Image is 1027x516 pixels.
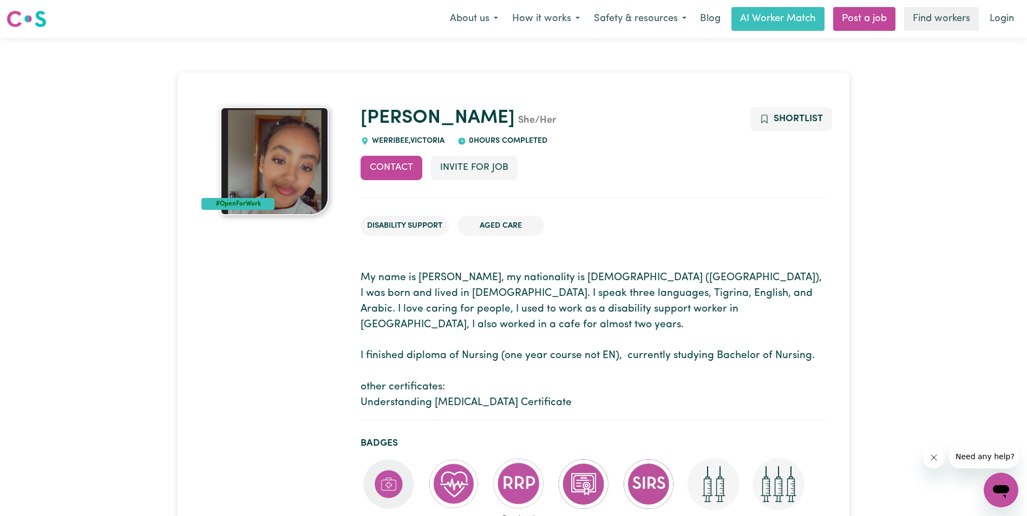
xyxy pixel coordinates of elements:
a: [PERSON_NAME] [361,109,515,128]
a: AI Worker Match [731,7,825,31]
li: Disability Support [361,216,449,236]
a: Careseekers logo [6,6,47,31]
img: Care and support worker has completed First Aid Certification [363,458,415,510]
iframe: 关闭消息 [923,447,945,468]
h2: Badges [361,438,825,449]
button: Contact [361,156,422,180]
img: Careseekers logo [6,9,47,29]
img: CS Academy: Regulated Restrictive Practices course completed [493,458,545,510]
button: How it works [505,8,587,30]
a: Blog [694,7,727,31]
img: Care and support worker has received 2 doses of COVID-19 vaccine [688,458,740,510]
a: Find workers [904,7,979,31]
img: Care and support worker has received booster dose of COVID-19 vaccination [753,458,804,510]
a: Post a job [833,7,895,31]
a: Helen's profile picture'#OpenForWork [201,107,348,215]
span: WERRIBEE , Victoria [369,137,444,145]
button: Add to shortlist [750,107,832,131]
span: Shortlist [774,114,823,123]
button: Invite for Job [431,156,518,180]
p: My name is [PERSON_NAME], my nationality is [DEMOGRAPHIC_DATA] ([GEOGRAPHIC_DATA]), I was born an... [361,270,825,411]
iframe: 来自公司的消息 [949,445,1018,468]
button: About us [443,8,505,30]
div: #OpenForWork [201,198,274,210]
img: Helen [220,107,329,215]
img: Care and support worker has completed CPR Certification [428,458,480,510]
button: Safety & resources [587,8,694,30]
span: 0 hours completed [466,137,547,145]
li: Aged Care [457,216,544,236]
span: She/Her [515,116,556,125]
img: CS Academy: Serious Incident Reporting Scheme course completed [623,458,675,510]
a: Login [983,7,1021,31]
img: CS Academy: Aged Care Quality Standards & Code of Conduct course completed [558,458,610,510]
iframe: 启动消息传送窗口的按钮 [984,473,1018,507]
